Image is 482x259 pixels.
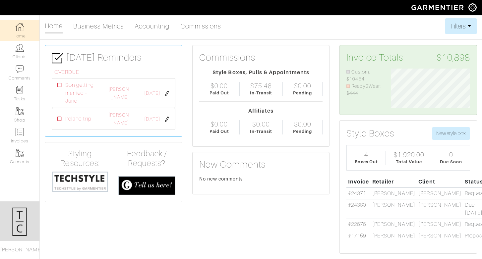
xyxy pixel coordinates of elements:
[108,112,129,126] a: [PERSON_NAME]
[445,18,477,34] button: Filters
[45,19,63,33] a: Home
[396,159,422,165] div: Total Value
[371,187,417,199] td: [PERSON_NAME]
[371,176,417,187] th: Retailer
[199,176,323,182] div: No new comments
[16,65,24,73] img: comment-icon-a0a6a9ef722e966f86d9cbdc48e553b5cf19dbc54f86b18d962a5391bc8f6eb6.png
[118,176,175,195] img: feedback_requests-3821251ac2bd56c73c230f3229a5b25d6eb027adea667894f41107c140538ee0.png
[355,159,378,165] div: Boxes Out
[371,219,417,230] td: [PERSON_NAME]
[73,20,124,33] a: Business Metrics
[211,120,228,128] div: $0.00
[432,127,470,140] button: New style box
[417,187,463,199] td: [PERSON_NAME]
[371,199,417,219] td: [PERSON_NAME]
[417,176,463,187] th: Client
[199,159,323,170] h3: New Comments
[180,20,221,33] a: Commissions
[16,86,24,94] img: reminder-icon-8004d30b9f0a5d33ae49ab947aed9ed385cf756f9e5892f1edd6e32f2345188e.png
[52,149,108,168] h4: Styling Resources:
[164,117,170,122] img: pen-cf24a1663064a2ec1b9c1bd2387e9de7a2fa800b781884d57f21acf72779bad2.png
[293,128,312,134] div: Pending
[210,90,229,96] div: Paid Out
[118,149,175,168] h4: Feedback / Requests?
[417,219,463,230] td: [PERSON_NAME]
[250,82,271,90] div: $75.48
[52,52,63,64] img: check-box-icon-36a4915ff3ba2bd8f6e4f29bc755bb66becd62c870f447fc0dd1365fcfddab58.png
[144,90,160,97] span: [DATE]
[199,107,323,115] div: Affiliates
[294,120,311,128] div: $0.00
[16,107,24,115] img: garments-icon-b7da505a4dc4fd61783c78ac3ca0ef83fa9d6f193b1c9dc38574b1d14d53ca28.png
[346,83,381,97] li: Ready2Wear: $444
[135,20,170,33] a: Accounting
[371,230,417,241] td: [PERSON_NAME]
[346,176,371,187] th: Invoice
[16,128,24,136] img: orders-icon-0abe47150d42831381b5fb84f609e132dff9fe21cb692f30cb5eec754e2cba89.png
[440,159,462,165] div: Due Soon
[346,52,470,63] h3: Invoice Totals
[199,52,256,63] h3: Commissions
[348,221,366,227] a: #22676
[417,199,463,219] td: [PERSON_NAME]
[408,2,468,13] img: garmentier-logo-header-white-b43fb05a5012e4ada735d5af1a66efaba907eab6374d6393d1fbf88cb4ef424d.png
[437,52,470,63] span: $10,898
[16,23,24,31] img: dashboard-icon-dbcd8f5a0b271acd01030246c82b418ddd0df26cd7fceb0bd07c9910d44c42f6.png
[417,230,463,241] td: [PERSON_NAME]
[108,86,129,100] a: [PERSON_NAME]
[65,81,98,105] span: Son getting married - June
[65,115,91,123] span: Ireland trip
[54,69,175,76] h6: OVERDUE
[52,171,108,193] img: techstyle-93310999766a10050dc78ceb7f971a75838126fd19372ce40ba20cdf6a89b94b.png
[164,91,170,96] img: pen-cf24a1663064a2ec1b9c1bd2387e9de7a2fa800b781884d57f21acf72779bad2.png
[348,233,366,239] a: #17159
[211,82,228,90] div: $0.00
[16,149,24,157] img: garments-icon-b7da505a4dc4fd61783c78ac3ca0ef83fa9d6f193b1c9dc38574b1d14d53ca28.png
[144,116,160,123] span: [DATE]
[364,151,368,159] div: 4
[393,151,424,159] div: $1,920.00
[52,52,175,64] h3: [DATE] Reminders
[346,128,394,139] h3: Style Boxes
[199,69,323,77] div: Style Boxes, Pulls & Appointments
[449,151,453,159] div: 0
[348,190,366,196] a: #24371
[210,128,229,134] div: Paid Out
[250,128,272,134] div: In-Transit
[252,120,270,128] div: $0.00
[294,82,311,90] div: $0.00
[293,90,312,96] div: Pending
[250,90,272,96] div: In-Transit
[468,3,477,12] img: gear-icon-white-bd11855cb880d31180b6d7d6211b90ccbf57a29d726f0c71d8c61bd08dd39cc2.png
[16,44,24,52] img: clients-icon-6bae9207a08558b7cb47a8932f037763ab4055f8c8b6bfacd5dc20c3e0201464.png
[348,202,366,208] a: #24360
[346,69,381,83] li: Custom: $10454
